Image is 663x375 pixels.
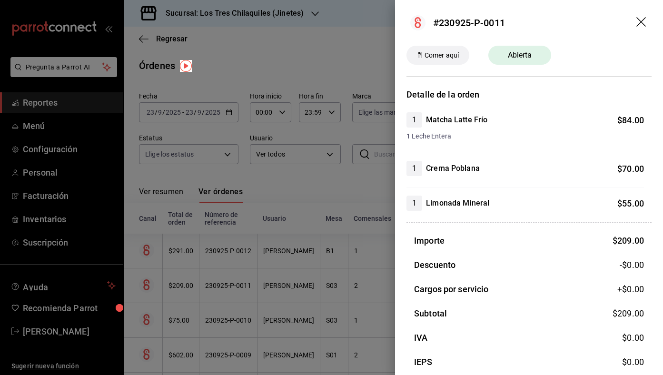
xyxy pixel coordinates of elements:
[617,164,644,174] span: $ 70.00
[636,17,648,29] button: drag
[414,331,427,344] h3: IVA
[414,283,489,296] h3: Cargos por servicio
[406,88,652,101] h3: Detalle de la orden
[622,333,644,343] span: $ 0.00
[613,308,644,318] span: $ 209.00
[180,60,192,72] img: Tooltip marker
[617,283,644,296] span: +$ 0.00
[426,197,489,209] h4: Limonada Mineral
[622,357,644,367] span: $ 0.00
[406,131,644,141] span: 1 Leche Entera
[414,234,445,247] h3: Importe
[414,355,433,368] h3: IEPS
[414,307,447,320] h3: Subtotal
[414,258,455,271] h3: Descuento
[406,163,422,174] span: 1
[406,114,422,126] span: 1
[613,236,644,246] span: $ 209.00
[433,16,505,30] div: #230925-P-0011
[421,50,463,60] span: Comer aquí
[426,163,480,174] h4: Crema Poblana
[426,114,487,126] h4: Matcha Latte Frío
[406,197,422,209] span: 1
[620,258,644,271] span: -$0.00
[617,115,644,125] span: $ 84.00
[502,49,538,61] span: Abierta
[617,198,644,208] span: $ 55.00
